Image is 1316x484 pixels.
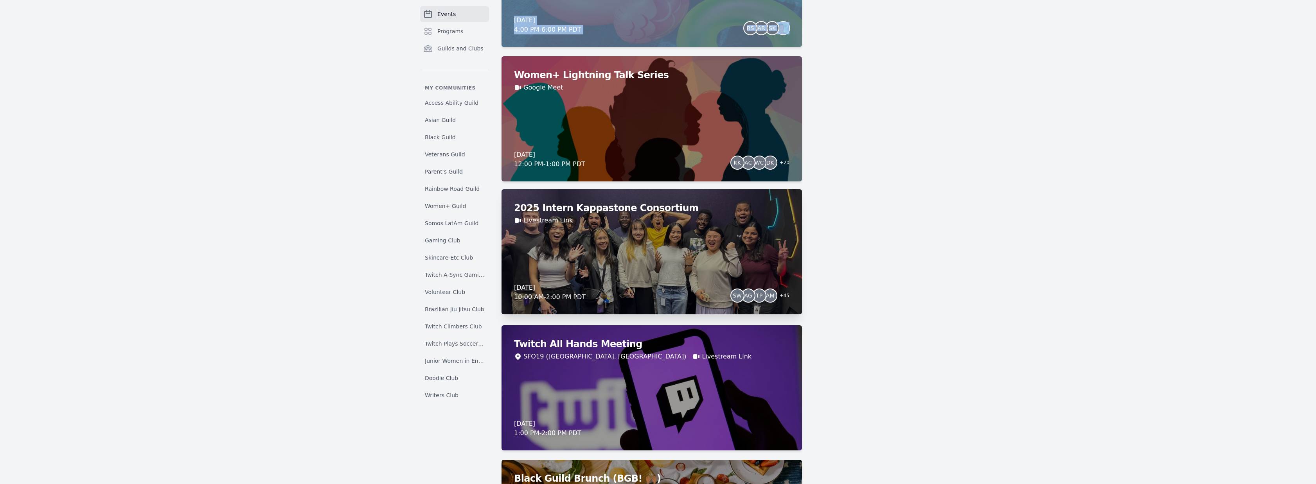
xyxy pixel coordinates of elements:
a: Women+ Guild [420,199,489,213]
a: Veterans Guild [420,147,489,161]
a: Asian Guild [420,113,489,127]
a: Twitch A-Sync Gaming (TAG) Club [420,268,489,282]
a: Gaming Club [420,233,489,247]
span: Access Ability Guild [425,99,478,107]
span: + 45 [775,291,789,302]
a: Events [420,6,489,22]
div: [DATE] 1:00 PM - 2:00 PM PDT [514,419,581,438]
a: Skincare-Etc Club [420,251,489,265]
span: Twitch Climbers Club [425,323,482,330]
span: Twitch Plays Soccer Club [425,340,484,348]
span: Asian Guild [425,116,456,124]
span: DK [766,160,774,165]
nav: Sidebar [420,6,489,404]
span: Brazilian Jiu Jitsu Club [425,305,484,313]
span: Rainbow Road Guild [425,185,480,193]
span: + 20 [775,158,789,169]
span: Black Guild [425,133,456,141]
a: Brazilian Jiu Jitsu Club [420,302,489,316]
a: Junior Women in Engineering Club [420,354,489,368]
h2: 2025 Intern Kappastone Consortium [514,202,789,214]
div: SFO19 ([GEOGRAPHIC_DATA], [GEOGRAPHIC_DATA]) [523,352,686,361]
a: 2025 Intern Kappastone ConsortiumLivestream Link[DATE]10:00 AM-2:00 PM PDTSWAGTPAM+45 [502,189,802,314]
span: Events [437,10,456,18]
a: Access Ability Guild [420,96,489,110]
span: SK [769,25,776,31]
a: Twitch Climbers Club [420,319,489,333]
div: [DATE] 10:00 AM - 2:00 PM PDT [514,283,586,302]
span: AR [757,25,765,31]
h2: Women+ Lightning Talk Series [514,69,789,81]
h2: Twitch All Hands Meeting [514,338,789,350]
span: Twitch A-Sync Gaming (TAG) Club [425,271,484,279]
span: Volunteer Club [425,288,465,296]
span: AM [766,293,775,298]
span: Guilds and Clubs [437,45,484,52]
a: Black Guild [420,130,489,144]
span: KK [734,160,741,165]
a: Volunteer Club [420,285,489,299]
span: TP [756,293,762,298]
span: Somos LatAm Guild [425,219,478,227]
a: Twitch All Hands MeetingSFO19 ([GEOGRAPHIC_DATA], [GEOGRAPHIC_DATA])Livestream Link[DATE]1:00 PM-... [502,325,802,450]
a: Parent's Guild [420,165,489,179]
a: Writers Club [420,388,489,402]
span: Doodle Club [425,374,458,382]
span: Parent's Guild [425,168,463,176]
a: Women+ Lightning Talk SeriesGoogle Meet[DATE]12:00 PM-1:00 PM PDTKKACWCDK+20 [502,56,802,181]
a: Livestream Link [702,352,751,361]
span: Veterans Guild [425,151,465,158]
span: RS [747,25,754,31]
span: Gaming Club [425,237,460,244]
a: Somos LatAm Guild [420,216,489,230]
a: Livestream Link [523,216,573,225]
div: [DATE] 12:00 PM - 1:00 PM PDT [514,150,585,169]
span: Writers Club [425,391,458,399]
a: Google Meet [523,83,563,92]
span: AG [744,293,752,298]
a: Programs [420,23,489,39]
a: Twitch Plays Soccer Club [420,337,489,351]
span: Programs [437,27,463,35]
span: Junior Women in Engineering Club [425,357,484,365]
a: Rainbow Road Guild [420,182,489,196]
span: Skincare-Etc Club [425,254,473,262]
span: Women+ Guild [425,202,466,210]
a: Doodle Club [420,371,489,385]
a: Guilds and Clubs [420,41,489,56]
p: My communities [420,85,489,91]
div: [DATE] 4:00 PM - 6:00 PM PDT [514,16,581,34]
span: SW [733,293,742,298]
span: AC [744,160,752,165]
span: WC [755,160,764,165]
